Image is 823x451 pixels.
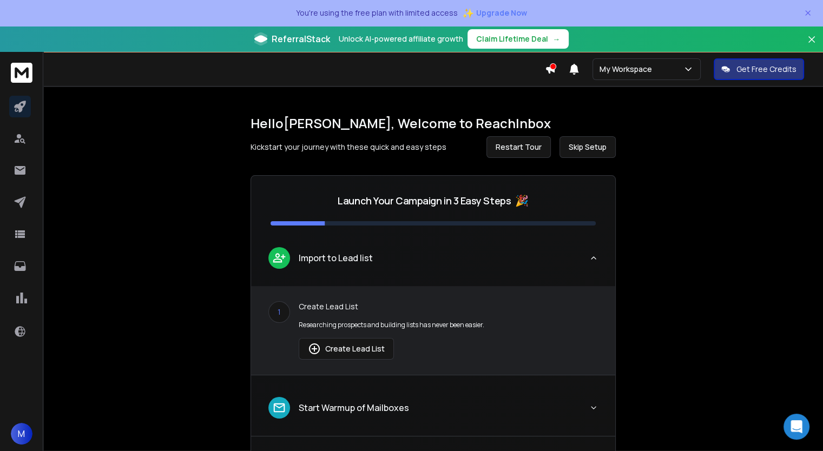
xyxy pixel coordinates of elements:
[251,115,616,132] h1: Hello [PERSON_NAME] , Welcome to ReachInbox
[462,2,527,24] button: ✨Upgrade Now
[552,34,560,44] span: →
[251,286,615,375] div: leadImport to Lead list
[272,32,330,45] span: ReferralStack
[268,301,290,323] div: 1
[299,401,409,414] p: Start Warmup of Mailboxes
[308,342,321,355] img: lead
[736,64,796,75] p: Get Free Credits
[805,32,819,58] button: Close banner
[714,58,804,80] button: Get Free Credits
[251,388,615,436] button: leadStart Warmup of Mailboxes
[299,301,598,312] p: Create Lead List
[339,34,463,44] p: Unlock AI-powered affiliate growth
[338,193,511,208] p: Launch Your Campaign in 3 Easy Steps
[462,5,474,21] span: ✨
[569,142,607,152] span: Skip Setup
[600,64,656,75] p: My Workspace
[784,414,809,440] div: Open Intercom Messenger
[11,423,32,445] button: M
[299,321,598,329] p: Researching prospects and building lists has never been easier.
[299,251,373,264] p: Import to Lead list
[486,136,551,158] button: Restart Tour
[468,29,569,49] button: Claim Lifetime Deal→
[251,238,615,286] button: leadImport to Lead list
[515,193,529,208] span: 🎉
[559,136,616,158] button: Skip Setup
[299,338,394,360] button: Create Lead List
[296,8,458,18] p: You're using the free plan with limited access
[272,401,286,415] img: lead
[251,142,446,152] p: Kickstart your journey with these quick and easy steps
[272,251,286,264] img: lead
[476,8,527,18] span: Upgrade Now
